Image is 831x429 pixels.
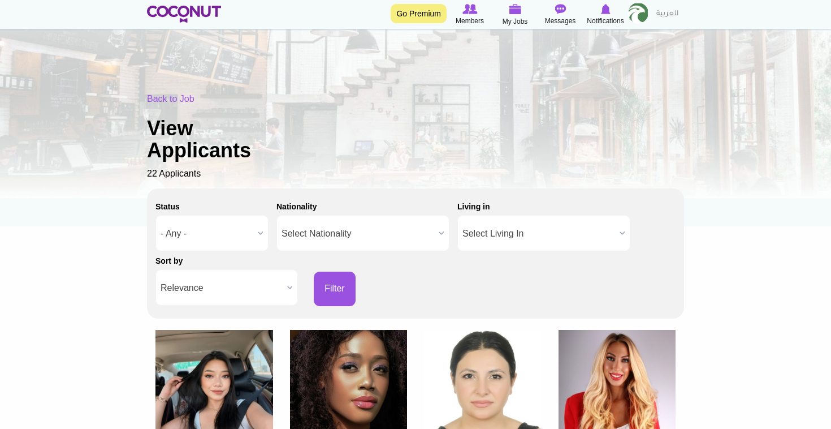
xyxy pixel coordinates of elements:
label: Living in [457,201,490,212]
span: Select Living In [462,216,615,252]
span: Relevance [161,270,283,306]
a: Go Premium [391,4,447,23]
span: - Any - [161,216,253,252]
div: 22 Applicants [147,93,684,181]
h1: View Applicants [147,117,288,162]
button: Filter [314,272,356,306]
img: Home [147,6,221,23]
label: Nationality [276,201,317,212]
img: My Jobs [509,4,521,14]
span: My Jobs [503,16,528,27]
a: Back to Job [147,94,194,104]
img: Browse Members [462,4,477,14]
a: العربية [651,3,684,25]
a: Messages Messages [538,3,583,27]
span: Messages [545,15,576,27]
img: Notifications [601,4,611,14]
label: Status [155,201,180,212]
span: Members [456,15,484,27]
a: My Jobs My Jobs [492,3,538,27]
span: Notifications [587,15,624,27]
a: Browse Members Members [447,3,492,27]
label: Sort by [155,255,183,267]
a: Notifications Notifications [583,3,628,27]
img: Messages [555,4,566,14]
span: Select Nationality [282,216,434,252]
